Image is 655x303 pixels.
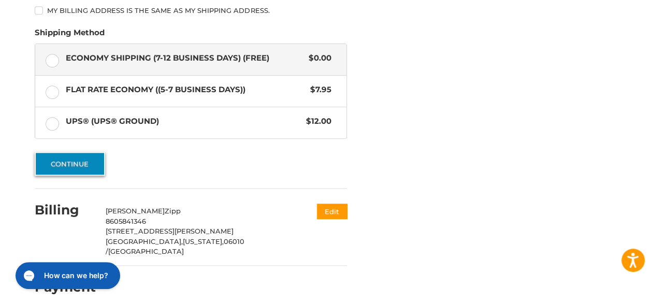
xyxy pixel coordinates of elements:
[301,116,331,127] span: $12.00
[106,237,183,246] span: [GEOGRAPHIC_DATA],
[106,227,234,235] span: [STREET_ADDRESS][PERSON_NAME]
[35,27,105,44] legend: Shipping Method
[35,152,105,176] button: Continue
[66,84,305,96] span: Flat Rate Economy ((5-7 Business Days))
[10,258,123,293] iframe: Gorgias live chat messenger
[66,52,304,64] span: Economy Shipping (7-12 Business Days) (Free)
[108,247,184,255] span: [GEOGRAPHIC_DATA]
[183,237,224,246] span: [US_STATE],
[66,116,301,127] span: UPS® (UPS® Ground)
[106,217,146,225] span: 8605841346
[35,202,95,218] h2: Billing
[106,207,165,215] span: [PERSON_NAME]
[35,6,347,15] label: My billing address is the same as my shipping address.
[305,84,331,96] span: $7.95
[165,207,181,215] span: Zipp
[317,204,347,219] button: Edit
[303,52,331,64] span: $0.00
